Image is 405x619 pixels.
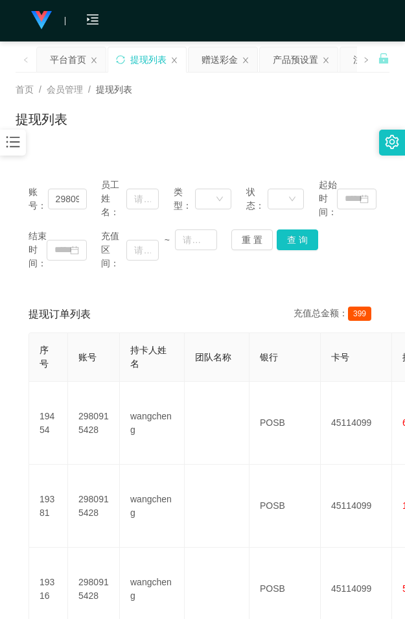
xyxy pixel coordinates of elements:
[246,185,268,213] span: 状态：
[68,382,120,465] td: 2980915428
[202,47,238,72] div: 赠送彩金
[48,189,87,209] input: 请输入
[116,55,125,64] i: 图标: sync
[360,194,369,204] i: 图标: calendar
[16,84,34,95] span: 首页
[277,229,318,250] button: 查 询
[348,307,371,321] span: 399
[385,135,399,149] i: 图标: setting
[319,178,337,219] span: 起始时间：
[5,134,21,150] i: 图标: bars
[249,465,321,548] td: POSB
[321,382,392,465] td: 45114099
[242,56,249,64] i: 图标: close
[273,47,318,72] div: 产品预设置
[39,84,41,95] span: /
[260,352,278,362] span: 银行
[353,47,389,72] div: 注单管理
[47,84,83,95] span: 会员管理
[249,382,321,465] td: POSB
[130,47,167,72] div: 提现列表
[29,465,68,548] td: 19381
[195,352,231,362] span: 团队名称
[101,178,127,219] span: 员工姓名：
[170,56,178,64] i: 图标: close
[88,84,91,95] span: /
[70,246,79,255] i: 图标: calendar
[174,185,196,213] span: 类型：
[130,345,167,369] span: 持卡人姓名
[294,307,376,322] div: 充值总金额：
[31,11,52,29] img: logo.9652507e.png
[378,53,389,64] i: 图标: unlock
[78,352,97,362] span: 账号
[231,229,273,250] button: 重 置
[363,56,369,63] i: 图标: right
[216,195,224,204] i: 图标: down
[126,189,159,209] input: 请输入
[321,465,392,548] td: 45114099
[29,307,91,322] span: 提现订单列表
[40,345,49,369] span: 序号
[322,56,330,64] i: 图标: close
[175,229,217,250] input: 请输入最大值为
[50,47,86,72] div: 平台首页
[101,229,127,270] span: 充值区间：
[29,382,68,465] td: 19454
[126,240,159,261] input: 请输入最小值为
[71,1,115,42] i: 图标: menu-unfold
[120,382,185,465] td: wangcheng
[331,352,349,362] span: 卡号
[29,229,47,270] span: 结束时间：
[68,465,120,548] td: 2980915428
[16,110,67,129] h1: 提现列表
[96,84,132,95] span: 提现列表
[23,56,29,63] i: 图标: left
[159,233,175,247] span: ~
[90,56,98,64] i: 图标: close
[120,465,185,548] td: wangcheng
[288,195,296,204] i: 图标: down
[29,185,48,213] span: 账号：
